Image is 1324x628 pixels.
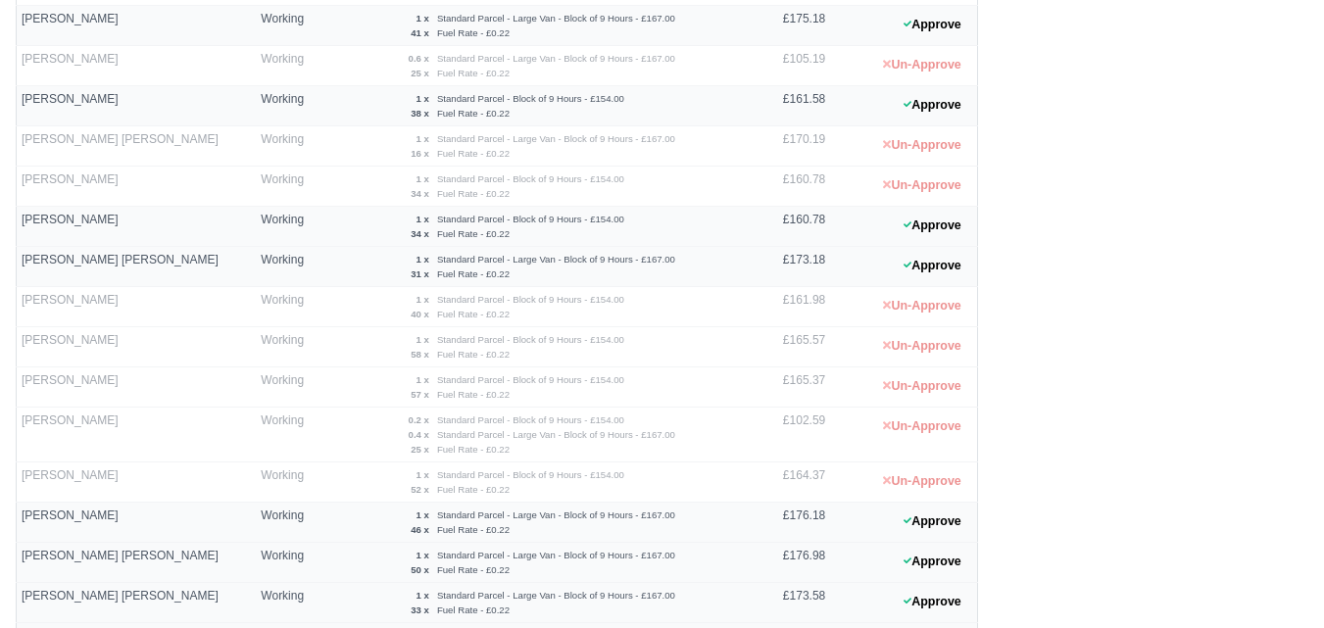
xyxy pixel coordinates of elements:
button: Approve [893,212,972,240]
td: £165.57 [744,326,831,366]
td: Working [256,407,328,461]
small: Fuel Rate - £0.22 [437,524,510,535]
td: £170.19 [744,125,831,166]
td: £160.78 [744,206,831,246]
td: [PERSON_NAME] [17,85,257,125]
small: Standard Parcel - Block of 9 Hours - £154.00 [437,214,624,224]
button: Un-Approve [872,412,971,441]
td: Working [256,166,328,206]
td: [PERSON_NAME] [17,166,257,206]
td: £173.18 [744,246,831,286]
small: Standard Parcel - Block of 9 Hours - £154.00 [437,294,624,305]
strong: 50 x [411,564,429,575]
small: Fuel Rate - £0.22 [437,228,510,239]
small: Standard Parcel - Large Van - Block of 9 Hours - £167.00 [437,13,675,24]
small: Fuel Rate - £0.22 [437,27,510,38]
strong: 0.6 x [409,53,429,64]
strong: 52 x [411,484,429,495]
small: Standard Parcel - Large Van - Block of 9 Hours - £167.00 [437,429,675,440]
small: Fuel Rate - £0.22 [437,309,510,319]
button: Approve [893,507,972,536]
strong: 1 x [417,93,429,104]
button: Un-Approve [872,467,971,496]
small: Standard Parcel - Large Van - Block of 9 Hours - £167.00 [437,53,675,64]
strong: 33 x [411,604,429,615]
td: [PERSON_NAME] [17,407,257,461]
td: Working [256,125,328,166]
td: [PERSON_NAME] [17,286,257,326]
small: Standard Parcel - Block of 9 Hours - £154.00 [437,469,624,480]
strong: 38 x [411,108,429,119]
strong: 1 x [417,13,429,24]
td: [PERSON_NAME] [PERSON_NAME] [17,246,257,286]
strong: 34 x [411,188,429,199]
strong: 16 x [411,148,429,159]
strong: 1 x [417,254,429,265]
td: £175.18 [744,5,831,45]
button: Un-Approve [872,372,971,401]
td: £176.18 [744,502,831,542]
td: Working [256,85,328,125]
td: Working [256,326,328,366]
td: [PERSON_NAME] [PERSON_NAME] [17,582,257,622]
td: Working [256,246,328,286]
td: Working [256,582,328,622]
strong: 1 x [417,294,429,305]
td: [PERSON_NAME] [17,5,257,45]
td: [PERSON_NAME] [17,461,257,502]
strong: 25 x [411,68,429,78]
strong: 40 x [411,309,429,319]
button: Un-Approve [872,51,971,79]
td: £102.59 [744,407,831,461]
strong: 1 x [417,374,429,385]
button: Un-Approve [872,131,971,160]
td: [PERSON_NAME] [PERSON_NAME] [17,542,257,582]
button: Approve [893,91,972,120]
td: £164.37 [744,461,831,502]
small: Fuel Rate - £0.22 [437,108,510,119]
button: Approve [893,548,972,576]
small: Fuel Rate - £0.22 [437,484,510,495]
small: Standard Parcel - Large Van - Block of 9 Hours - £167.00 [437,133,675,144]
td: Working [256,45,328,85]
small: Fuel Rate - £0.22 [437,349,510,360]
td: £105.19 [744,45,831,85]
strong: 1 x [417,509,429,520]
strong: 31 x [411,268,429,279]
td: £161.98 [744,286,831,326]
strong: 58 x [411,349,429,360]
small: Standard Parcel - Block of 9 Hours - £154.00 [437,173,624,184]
td: Working [256,206,328,246]
td: Working [256,461,328,502]
td: Working [256,542,328,582]
td: £161.58 [744,85,831,125]
td: Working [256,366,328,407]
td: £160.78 [744,166,831,206]
td: Working [256,502,328,542]
strong: 25 x [411,444,429,455]
strong: 1 x [417,590,429,601]
small: Fuel Rate - £0.22 [437,268,510,279]
small: Standard Parcel - Large Van - Block of 9 Hours - £167.00 [437,509,675,520]
strong: 41 x [411,27,429,38]
small: Standard Parcel - Large Van - Block of 9 Hours - £167.00 [437,550,675,560]
small: Fuel Rate - £0.22 [437,389,510,400]
strong: 0.2 x [409,414,429,425]
small: Standard Parcel - Large Van - Block of 9 Hours - £167.00 [437,254,675,265]
strong: 46 x [411,524,429,535]
button: Un-Approve [872,171,971,200]
td: [PERSON_NAME] [17,502,257,542]
strong: 1 x [417,133,429,144]
small: Standard Parcel - Block of 9 Hours - £154.00 [437,414,624,425]
small: Fuel Rate - £0.22 [437,148,510,159]
strong: 1 x [417,550,429,560]
td: [PERSON_NAME] [PERSON_NAME] [17,125,257,166]
strong: 1 x [417,334,429,345]
strong: 1 x [417,173,429,184]
small: Standard Parcel - Large Van - Block of 9 Hours - £167.00 [437,590,675,601]
button: Un-Approve [872,332,971,361]
small: Fuel Rate - £0.22 [437,564,510,575]
small: Fuel Rate - £0.22 [437,604,510,615]
small: Standard Parcel - Block of 9 Hours - £154.00 [437,93,624,104]
strong: 34 x [411,228,429,239]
